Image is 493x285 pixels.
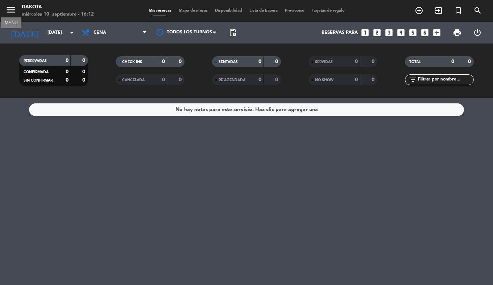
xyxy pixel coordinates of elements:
[82,58,87,63] strong: 0
[5,4,16,18] button: menu
[94,30,106,35] span: Cena
[179,59,183,64] strong: 0
[409,60,420,64] span: TOTAL
[24,70,49,74] span: CONFIRMADA
[219,78,245,82] span: RE AGENDADA
[258,59,261,64] strong: 0
[5,4,16,15] i: menu
[175,9,211,13] span: Mapa de mesas
[66,58,69,63] strong: 0
[246,9,281,13] span: Lista de Espera
[417,76,473,84] input: Filtrar por nombre...
[122,78,145,82] span: CANCELADA
[179,77,183,82] strong: 0
[322,30,358,35] span: Reservas para
[372,28,382,37] i: looks_two
[162,77,165,82] strong: 0
[372,59,376,64] strong: 0
[355,59,358,64] strong: 0
[454,6,463,15] i: turned_in_not
[175,106,318,114] div: No hay notas para este servicio. Haz clic para agregar una
[315,78,333,82] span: NO SHOW
[1,19,21,26] div: MENU
[219,60,238,64] span: SENTADAS
[67,28,76,37] i: arrow_drop_down
[22,11,94,18] div: miércoles 10. septiembre - 16:12
[415,6,423,15] i: add_circle_outline
[432,28,442,37] i: add_box
[275,59,279,64] strong: 0
[468,59,472,64] strong: 0
[22,4,94,11] div: Dakota
[453,28,461,37] span: print
[473,28,482,37] i: power_settings_new
[420,28,430,37] i: looks_6
[372,77,376,82] strong: 0
[467,22,488,44] div: LOG OUT
[228,28,237,37] span: pending_actions
[82,78,87,83] strong: 0
[66,78,69,83] strong: 0
[258,77,261,82] strong: 0
[360,28,370,37] i: looks_one
[434,6,443,15] i: exit_to_app
[24,79,53,82] span: SIN CONFIRMAR
[408,28,418,37] i: looks_5
[396,28,406,37] i: looks_4
[24,59,47,63] span: RESERVADAS
[122,60,142,64] span: CHECK INS
[5,25,44,41] i: [DATE]
[145,9,175,13] span: Mis reservas
[315,60,333,64] span: SERVIDAS
[211,9,246,13] span: Disponibilidad
[308,9,348,13] span: Tarjetas de regalo
[451,59,454,64] strong: 0
[409,75,417,84] i: filter_list
[473,6,482,15] i: search
[275,77,279,82] strong: 0
[355,77,358,82] strong: 0
[384,28,394,37] i: looks_3
[162,59,165,64] strong: 0
[66,69,69,74] strong: 0
[281,9,308,13] span: Pre-acceso
[82,69,87,74] strong: 0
